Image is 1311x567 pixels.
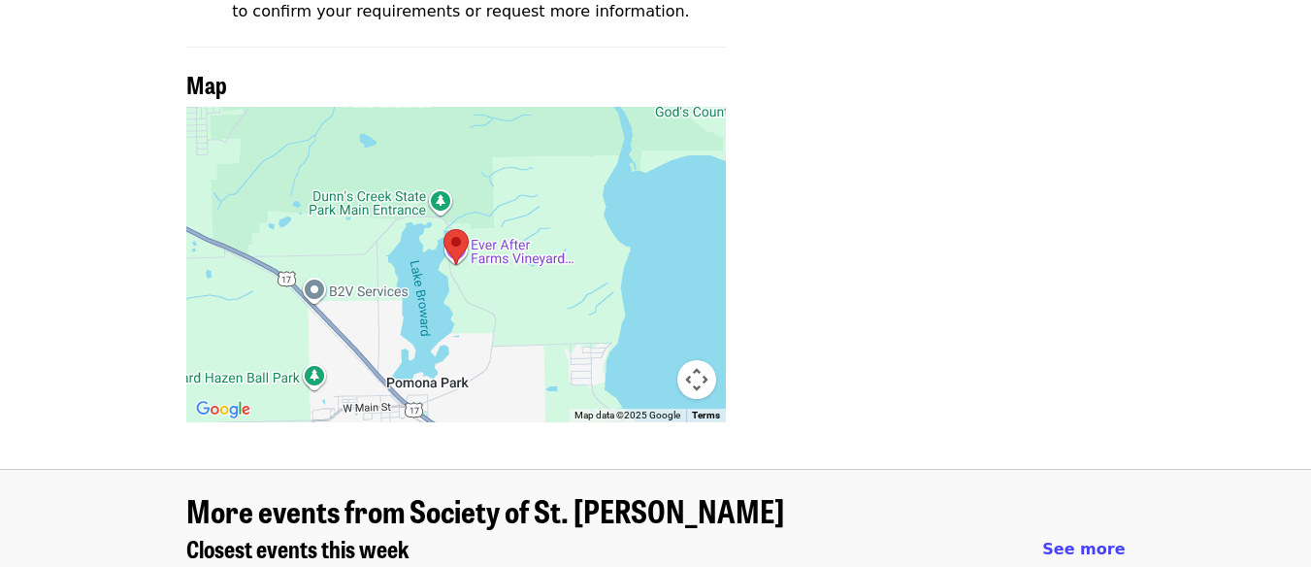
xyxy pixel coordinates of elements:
button: Map camera controls [677,360,716,399]
img: Google [191,397,255,422]
div: Closest events this week [171,535,1141,563]
a: Open this area in Google Maps (opens a new window) [191,397,255,422]
span: More events from Society of St. [PERSON_NAME] [186,487,784,533]
span: Closest events this week [186,531,410,565]
span: Map data ©2025 Google [574,410,680,420]
a: Closest events this week [186,535,410,563]
a: Terms (opens in new tab) [692,410,720,420]
a: See more [1042,538,1125,561]
span: See more [1042,540,1125,558]
span: Map [186,67,227,101]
